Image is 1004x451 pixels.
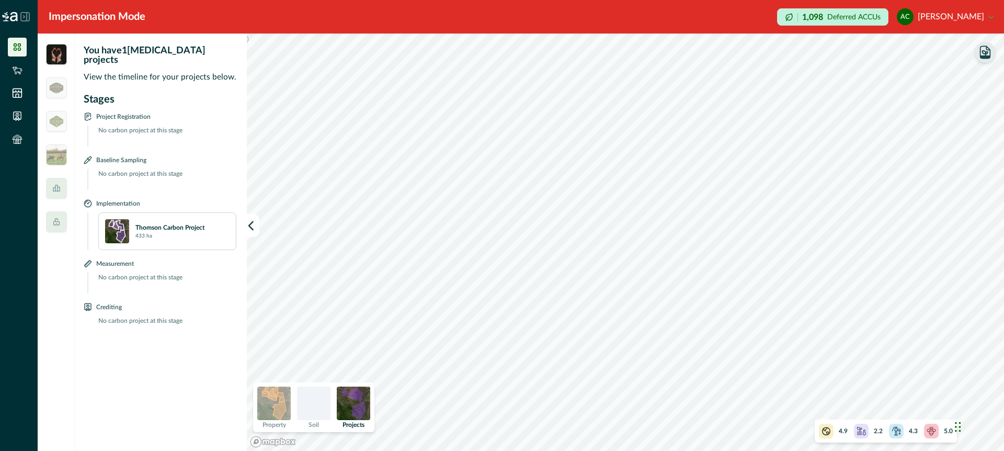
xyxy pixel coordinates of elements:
[96,155,146,165] p: Baseline Sampling
[952,401,1004,451] iframe: Chat Widget
[46,44,67,65] img: insight_carbon-b2bd3813.png
[92,169,236,190] p: No carbon project at this stage
[802,13,823,21] p: 1,098
[96,198,140,208] p: Implementation
[96,258,134,268] p: Measurement
[343,422,364,428] p: Projects
[257,387,291,420] img: property preview
[84,46,241,65] p: You have 1 [MEDICAL_DATA] projects
[84,71,241,83] p: View the timeline for your projects below.
[263,422,286,428] p: Property
[874,426,883,436] p: 2.2
[50,116,63,127] img: greenham_never_ever-a684a177.png
[92,273,236,294] p: No carbon project at this stage
[135,223,204,232] p: Thomson Carbon Project
[92,126,236,146] p: No carbon project at this stage
[337,387,370,420] img: projects preview
[92,316,236,337] p: No carbon project at this stage
[309,422,319,428] p: Soil
[105,219,129,243] img: 9wHj8FAAAABklEQVQDAO2OooeWMQzpAAAAAElFTkSuQmCC
[839,426,848,436] p: 4.9
[96,111,151,121] p: Project Registration
[46,144,67,165] img: insight_readygraze-175b0a17.jpg
[955,411,961,443] div: Drag
[96,302,122,312] p: Crediting
[247,33,1004,451] canvas: Map
[909,426,918,436] p: 4.3
[135,232,152,240] p: 433 ha
[49,9,145,25] div: Impersonation Mode
[250,436,296,448] a: Mapbox logo
[897,4,994,29] button: adam coffey[PERSON_NAME]
[84,92,236,107] p: Stages
[2,12,18,21] img: Logo
[50,83,63,93] img: greenham_logo-5a2340bd.png
[827,13,881,21] p: Deferred ACCUs
[944,426,953,436] p: 5.0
